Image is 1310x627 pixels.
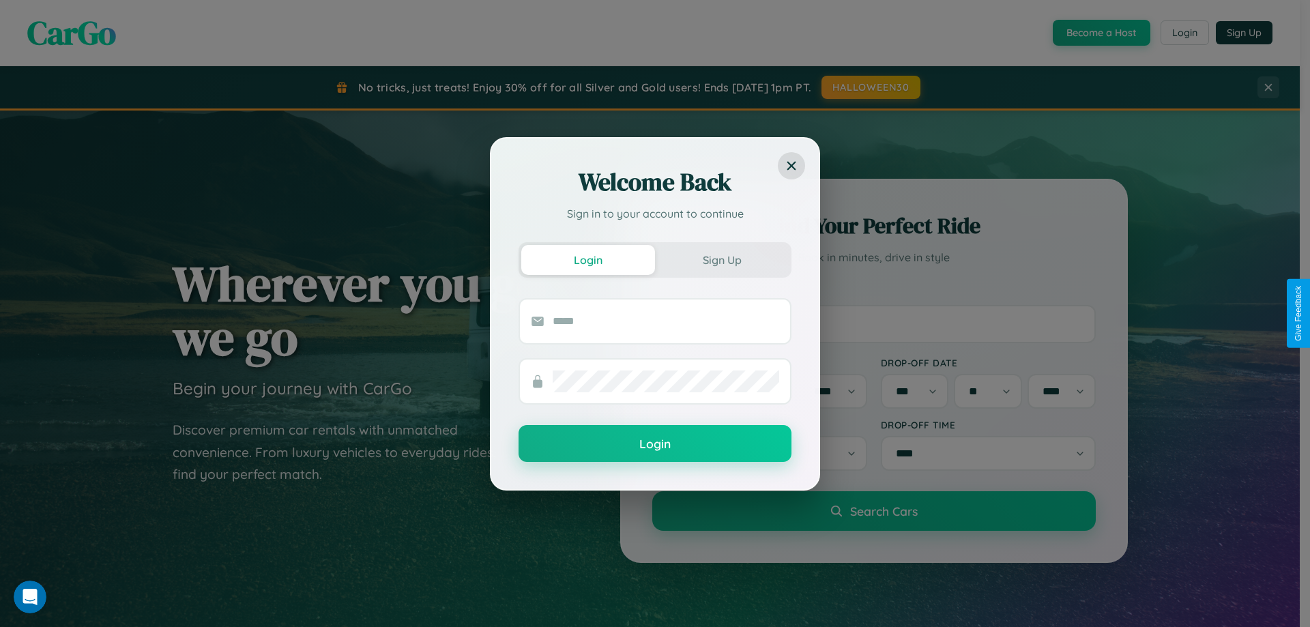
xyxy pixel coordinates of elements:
[519,425,791,462] button: Login
[14,581,46,613] iframe: Intercom live chat
[1294,286,1303,341] div: Give Feedback
[519,205,791,222] p: Sign in to your account to continue
[655,245,789,275] button: Sign Up
[519,166,791,199] h2: Welcome Back
[521,245,655,275] button: Login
